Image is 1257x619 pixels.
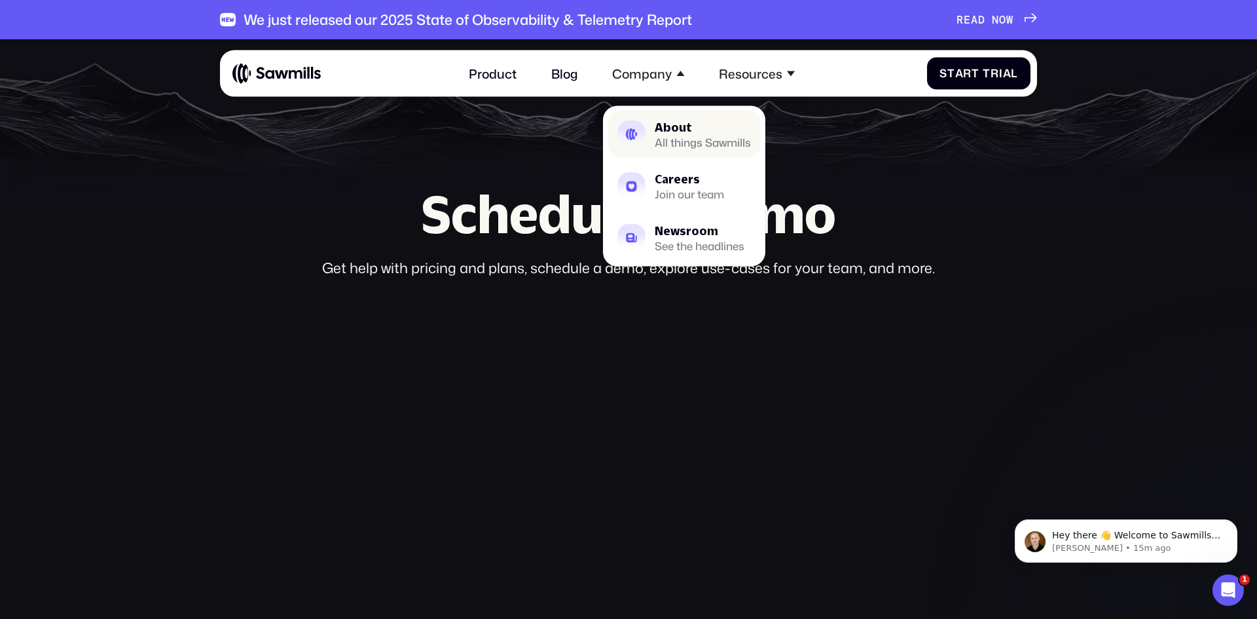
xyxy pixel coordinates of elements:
a: READNOW [956,13,1037,26]
span: r [991,67,999,80]
span: t [947,67,955,80]
span: D [978,13,985,26]
span: O [999,13,1006,26]
span: T [983,67,991,80]
iframe: Intercom live chat [1212,574,1244,606]
div: We just released our 2025 State of Observability & Telemetry Report [244,11,692,28]
span: A [971,13,978,26]
a: NewsroomSee the headlines [608,214,760,261]
div: Company [612,66,672,81]
span: 1 [1239,574,1250,585]
div: Careers [655,173,724,184]
span: t [972,67,979,80]
a: StartTrial [927,57,1031,89]
div: Resources [719,66,782,81]
span: l [1011,67,1018,80]
iframe: Intercom notifications message [995,492,1257,584]
div: All things Sawmills [655,138,751,147]
span: r [963,67,972,80]
span: W [1006,13,1013,26]
div: Resources [710,56,804,90]
div: Newsroom [655,225,744,236]
a: Product [460,56,526,90]
nav: Company [603,90,765,267]
h1: Schedule a demo [220,189,1037,240]
span: a [1003,67,1011,80]
span: S [939,67,947,80]
div: Get help with pricing and plans, schedule a demo, explore use-cases for your team, and more. [220,259,1037,277]
span: a [955,67,964,80]
span: N [992,13,999,26]
a: AboutAll things Sawmills [608,111,760,158]
div: About [655,121,751,132]
div: Join our team [655,189,724,199]
div: See the headlines [655,241,744,251]
div: Company [603,56,693,90]
a: CareersJoin our team [608,162,760,210]
span: i [999,67,1003,80]
span: E [964,13,971,26]
span: R [956,13,964,26]
a: Blog [541,56,587,90]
